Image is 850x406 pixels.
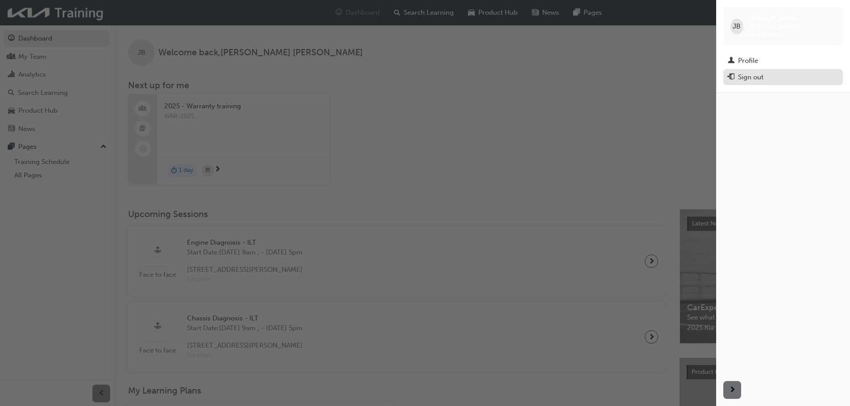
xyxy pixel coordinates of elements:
[723,53,843,69] a: Profile
[723,69,843,86] button: Sign out
[738,56,758,66] div: Profile
[747,14,836,30] span: [PERSON_NAME] [PERSON_NAME]
[738,72,763,82] div: Sign out
[729,385,736,396] span: next-icon
[747,31,782,38] span: kau83082e9
[728,74,734,82] span: exit-icon
[733,21,741,32] span: JB
[728,57,734,65] span: man-icon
